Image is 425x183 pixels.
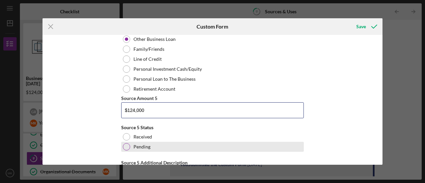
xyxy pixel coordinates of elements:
label: Source Amount 5 [121,95,157,101]
label: Retirement Account [133,86,175,92]
label: Line of Credit [133,56,162,62]
label: Other Business Loan [133,37,176,42]
button: Save [350,20,382,33]
label: Family/Friends [133,46,164,52]
div: Source 5 Status [121,125,304,130]
label: Personal Investment Cash/Equity [133,66,202,72]
label: Received [133,134,152,139]
div: Save [356,20,366,33]
h6: Custom Form [197,24,228,30]
label: Source 5 Additional Description [121,160,188,165]
label: Personal Loan to The Business [133,76,196,82]
label: Pending [133,144,150,149]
